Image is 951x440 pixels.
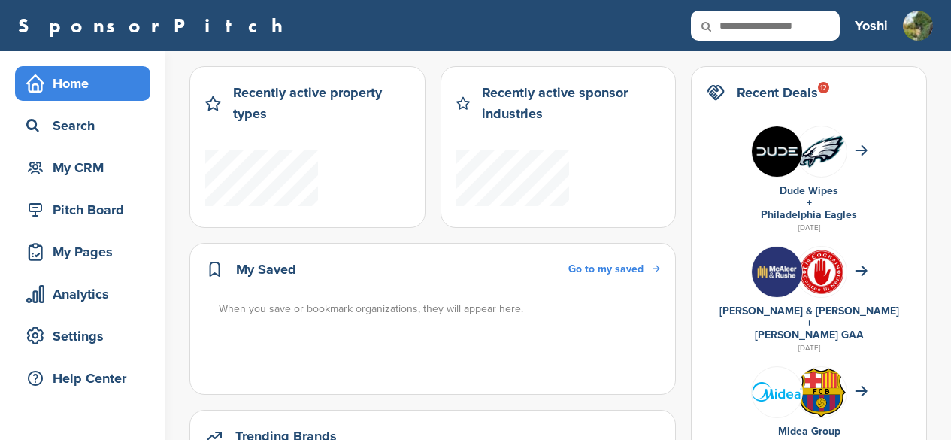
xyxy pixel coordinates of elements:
[18,16,292,35] a: SponsorPitch
[707,341,911,355] div: [DATE]
[796,247,847,297] img: S52bcpuf 400x400
[719,305,899,317] a: [PERSON_NAME] & [PERSON_NAME]
[807,317,812,329] a: +
[23,238,150,266] div: My Pages
[755,329,864,341] a: [PERSON_NAME] GAA
[807,196,812,209] a: +
[23,70,150,97] div: Home
[855,9,888,42] a: Yoshi
[15,108,150,143] a: Search
[855,15,888,36] h3: Yoshi
[752,382,802,402] img: 200px midea.svg
[23,196,150,223] div: Pitch Board
[15,66,150,101] a: Home
[707,221,911,235] div: [DATE]
[23,154,150,181] div: My CRM
[568,261,660,278] a: Go to my saved
[752,126,802,177] img: Gcfarpgv 400x400
[752,247,802,297] img: 6ytyenzi 400x400
[778,425,840,438] a: Midea Group
[737,82,818,103] h2: Recent Deals
[15,277,150,311] a: Analytics
[15,150,150,185] a: My CRM
[23,365,150,392] div: Help Center
[23,281,150,308] div: Analytics
[796,133,847,169] img: Data?1415807379
[15,193,150,227] a: Pitch Board
[761,208,857,221] a: Philadelphia Eagles
[15,361,150,396] a: Help Center
[818,82,829,93] div: 12
[23,112,150,139] div: Search
[23,323,150,350] div: Settings
[236,259,296,280] h2: My Saved
[796,367,847,418] img: Open uri20141112 64162 1yeofb6?1415809477
[15,235,150,269] a: My Pages
[219,301,662,317] div: When you save or bookmark organizations, they will appear here.
[568,262,644,275] span: Go to my saved
[482,82,660,124] h2: Recently active sponsor industries
[780,184,838,197] a: Dude Wipes
[233,82,410,124] h2: Recently active property types
[15,319,150,354] a: Settings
